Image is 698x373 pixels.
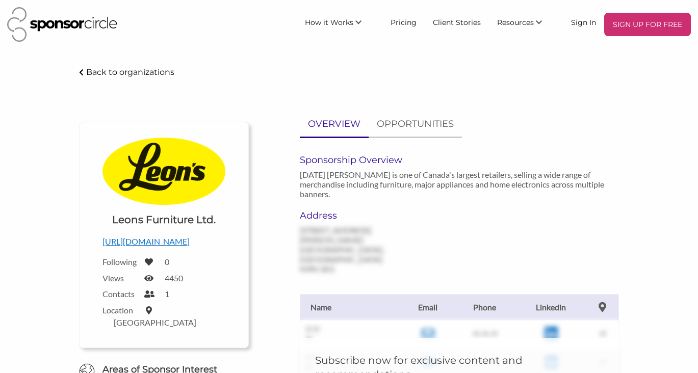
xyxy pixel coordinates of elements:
[102,289,138,299] label: Contacts
[300,210,396,221] h6: Address
[112,212,216,227] h1: Leons Furniture Ltd.
[425,13,489,31] a: Client Stories
[102,235,225,248] p: [URL][DOMAIN_NAME]
[563,13,604,31] a: Sign In
[165,273,183,283] label: 4450
[300,294,402,320] th: Name
[382,13,425,31] a: Pricing
[7,7,117,42] img: Sponsor Circle Logo
[86,67,174,77] p: Back to organizations
[165,257,169,267] label: 0
[297,13,382,36] li: How it Works
[515,294,587,320] th: Linkedin
[102,138,225,205] img: Logo
[454,294,515,320] th: Phone
[114,317,196,327] label: [GEOGRAPHIC_DATA]
[102,273,138,283] label: Views
[165,289,169,299] label: 1
[377,117,454,131] p: OPPORTUNITIES
[402,294,454,320] th: Email
[102,305,138,315] label: Location
[497,18,534,27] span: Resources
[305,18,353,27] span: How it Works
[489,13,563,36] li: Resources
[300,170,619,199] p: [DATE] [PERSON_NAME] is one of Canada's largest retailers, selling a wide range of merchandise in...
[102,257,138,267] label: Following
[300,154,619,166] h6: Sponsorship Overview
[608,17,687,32] p: SIGN UP FOR FREE
[308,117,360,131] p: OVERVIEW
